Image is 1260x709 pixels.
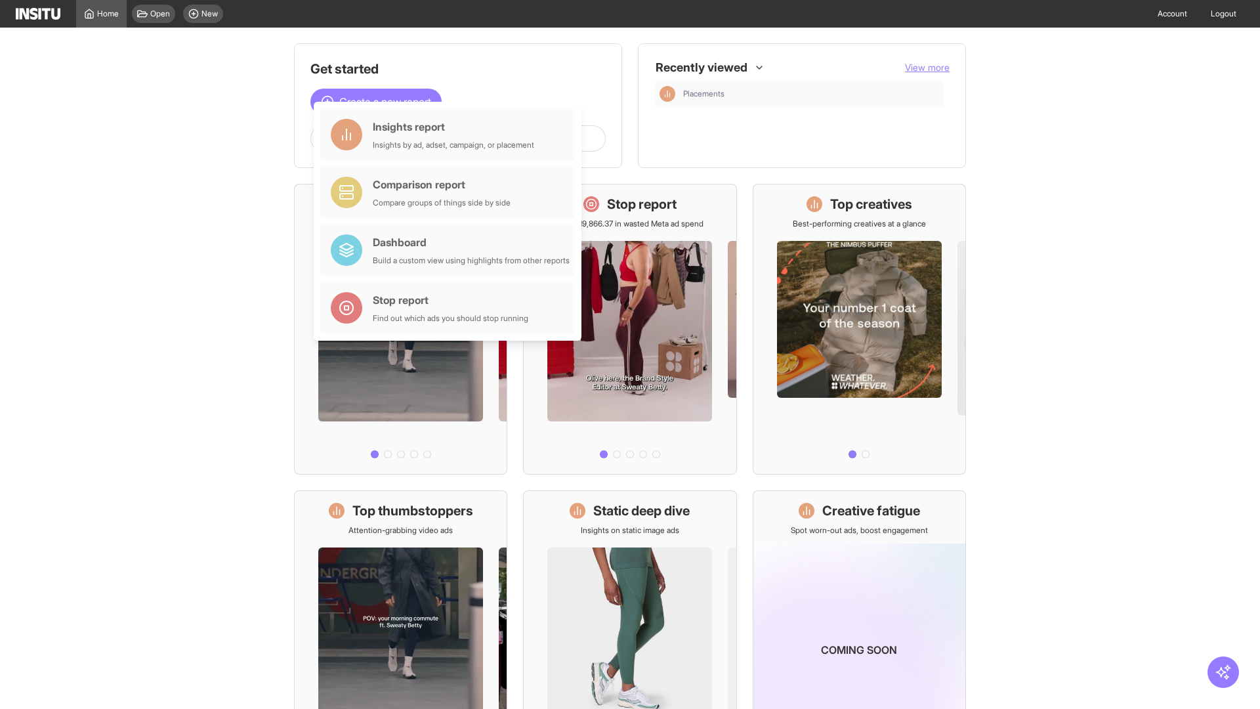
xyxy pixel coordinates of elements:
[348,525,453,536] p: Attention-grabbing video ads
[310,89,442,115] button: Create a new report
[373,292,528,308] div: Stop report
[373,255,570,266] div: Build a custom view using highlights from other reports
[310,60,606,78] h1: Get started
[373,313,528,324] div: Find out which ads you should stop running
[683,89,939,99] span: Placements
[294,184,507,475] a: What's live nowSee all active ads instantly
[201,9,218,19] span: New
[905,61,950,74] button: View more
[753,184,966,475] a: Top creativesBest-performing creatives at a glance
[373,234,570,250] div: Dashboard
[373,177,511,192] div: Comparison report
[373,198,511,208] div: Compare groups of things side by side
[523,184,736,475] a: Stop reportSave £19,866.37 in wasted Meta ad spend
[593,502,690,520] h1: Static deep dive
[150,9,170,19] span: Open
[830,195,912,213] h1: Top creatives
[339,94,431,110] span: Create a new report
[352,502,473,520] h1: Top thumbstoppers
[97,9,119,19] span: Home
[607,195,677,213] h1: Stop report
[373,119,534,135] div: Insights report
[793,219,926,229] p: Best-performing creatives at a glance
[16,8,60,20] img: Logo
[581,525,679,536] p: Insights on static image ads
[373,140,534,150] div: Insights by ad, adset, campaign, or placement
[905,62,950,73] span: View more
[556,219,703,229] p: Save £19,866.37 in wasted Meta ad spend
[683,89,724,99] span: Placements
[660,86,675,102] div: Insights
